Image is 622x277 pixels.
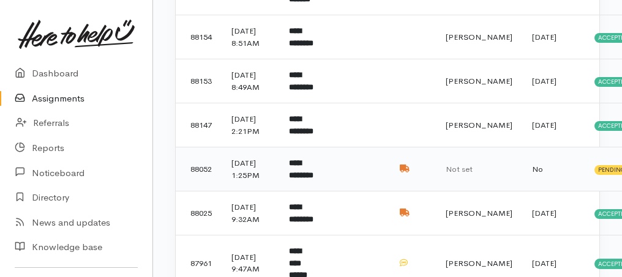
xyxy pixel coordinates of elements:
time: [DATE] [532,76,556,86]
span: [PERSON_NAME] [446,208,512,218]
span: [PERSON_NAME] [446,258,512,268]
td: 88147 [176,103,222,147]
td: 88154 [176,15,222,59]
td: [DATE] 8:49AM [222,59,279,103]
td: [DATE] 2:21PM [222,103,279,147]
span: [PERSON_NAME] [446,120,512,130]
time: [DATE] [532,258,556,268]
td: 88153 [176,59,222,103]
span: No [532,164,543,174]
time: [DATE] [532,208,556,218]
span: Not set [446,164,473,174]
td: [DATE] 8:51AM [222,15,279,59]
span: [PERSON_NAME] [446,32,512,42]
td: [DATE] 9:32AM [222,191,279,235]
td: 88052 [176,147,222,191]
td: [DATE] 1:25PM [222,147,279,191]
td: 88025 [176,191,222,235]
time: [DATE] [532,120,556,130]
time: [DATE] [532,32,556,42]
span: [PERSON_NAME] [446,76,512,86]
